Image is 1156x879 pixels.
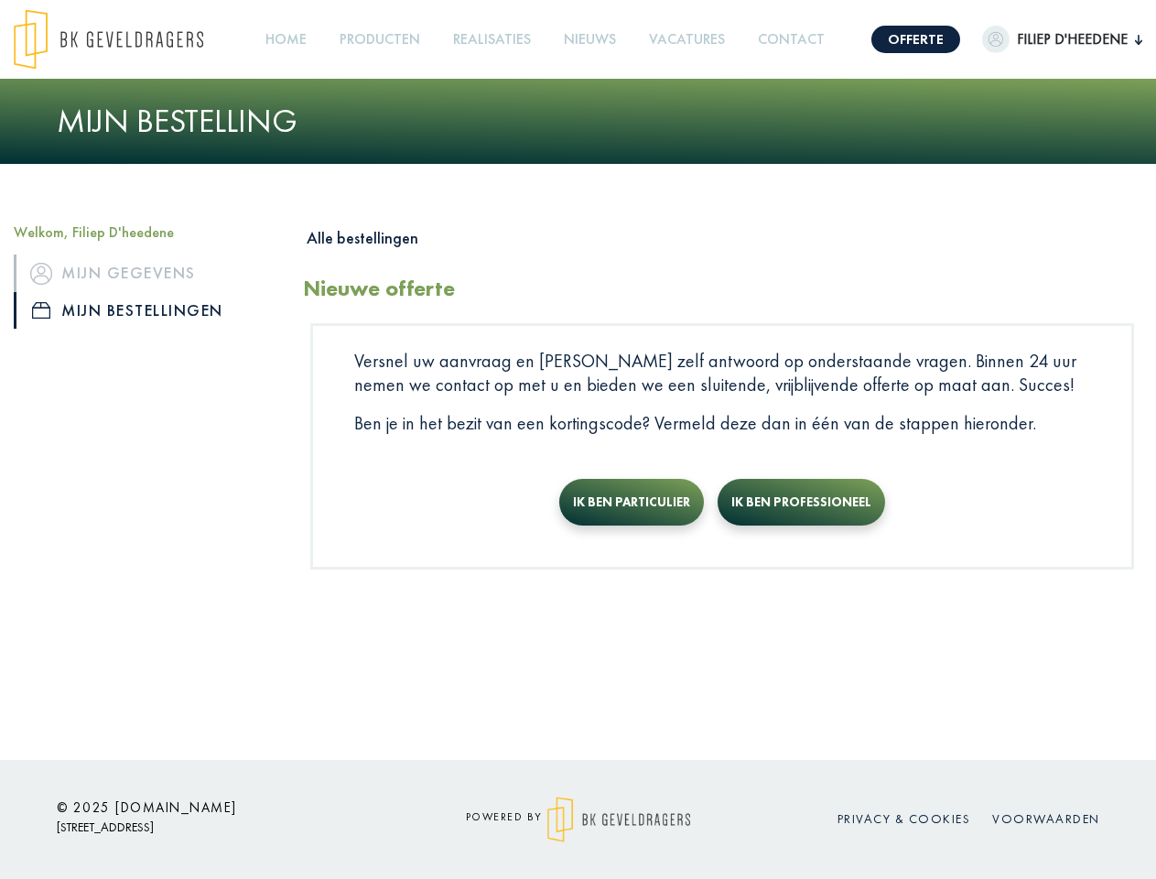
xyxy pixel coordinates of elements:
[992,810,1100,827] a: Voorwaarden
[837,810,971,827] a: Privacy & cookies
[354,411,1090,435] p: Ben je in het bezit van een kortingscode? Vermeld deze dan in één van de stappen hieronder.
[32,302,50,319] img: icon
[303,276,455,302] h2: Nieuwe offerte
[414,797,743,842] div: powered by
[303,223,418,253] button: Alle bestellingen
[332,19,427,60] a: Producten
[559,479,704,526] button: Ik ben particulier
[14,9,203,70] img: logo
[57,102,1100,141] h1: Mijn bestelling
[57,816,386,839] p: [STREET_ADDRESS]
[258,19,314,60] a: Home
[14,292,275,329] a: iconMijn bestellingen
[718,479,885,526] button: Ik ben professioneel
[1010,28,1135,50] span: Filiep D'heedene
[982,26,1010,53] img: dummypic.png
[556,19,623,60] a: Nieuws
[871,26,960,53] a: Offerte
[751,19,832,60] a: Contact
[30,263,52,285] img: icon
[57,799,386,816] h6: © 2025 [DOMAIN_NAME]
[14,223,275,241] h5: Welkom, Filiep D'heedene
[982,26,1142,53] button: Filiep D'heedene
[446,19,538,60] a: Realisaties
[642,19,732,60] a: Vacatures
[14,255,275,291] a: iconMijn gegevens
[547,797,691,842] img: logo
[354,349,1090,396] p: Versnel uw aanvraag en [PERSON_NAME] zelf antwoord op onderstaande vragen. Binnen 24 uur nemen we...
